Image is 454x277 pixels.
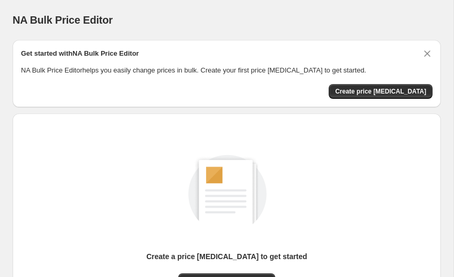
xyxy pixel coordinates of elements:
button: Create price change job [329,84,433,99]
h2: Get started with NA Bulk Price Editor [21,48,139,59]
span: NA Bulk Price Editor [13,14,113,26]
p: Create a price [MEDICAL_DATA] to get started [146,251,307,262]
button: Dismiss card [422,48,433,59]
span: Create price [MEDICAL_DATA] [335,87,426,96]
p: NA Bulk Price Editor helps you easily change prices in bulk. Create your first price [MEDICAL_DAT... [21,65,433,76]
